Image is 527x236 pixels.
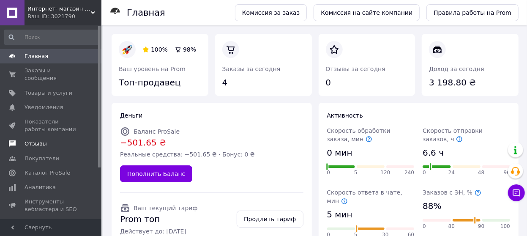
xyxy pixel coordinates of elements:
[327,147,352,159] span: 0 мин
[381,169,390,176] span: 120
[423,200,441,212] span: 88%
[25,198,78,213] span: Инструменты вебмастера и SEO
[25,67,78,82] span: Заказы и сообщения
[404,169,414,176] span: 240
[327,112,363,119] span: Активность
[478,223,484,230] span: 90
[327,169,330,176] span: 0
[235,4,307,21] a: Комиссия за заказ
[134,128,180,135] span: Баланс ProSale
[120,150,255,159] span: Реальные средства: −501.65 ₴ · Бонус: 0 ₴
[151,46,168,53] span: 100%
[314,4,420,21] a: Комиссия на сайте компании
[354,169,358,176] span: 5
[327,189,402,204] span: Скорость ответа в чате, мин
[423,147,444,159] span: 6.6 ч
[25,89,72,97] span: Товары и услуги
[423,127,483,143] span: Скорость отправки заказов, ч
[25,118,78,133] span: Показатели работы компании
[423,189,481,196] span: Заказов с ЭН, %
[448,223,455,230] span: 80
[127,8,165,18] h1: Главная
[25,184,56,191] span: Аналитика
[134,205,197,211] span: Ваш текущий тариф
[504,169,510,176] span: 96
[4,30,100,45] input: Поиск
[25,169,70,177] span: Каталог ProSale
[25,140,47,148] span: Отзывы
[327,209,352,221] span: 5 мин
[478,169,484,176] span: 48
[25,155,59,162] span: Покупатели
[120,165,192,182] a: Пополнить Баланс
[237,211,303,228] a: Продлить тариф
[27,5,91,13] span: Интернет- магазин Райский Садочек
[426,4,519,21] a: Правила работы на Prom
[25,104,63,111] span: Уведомления
[120,213,197,225] span: Prom топ
[508,184,525,201] button: Чат с покупателем
[183,46,196,53] span: 98%
[120,112,142,119] span: Деньги
[120,227,197,236] span: Действует до: [DATE]
[327,127,390,143] span: Скорость обработки заказа, мин
[423,169,426,176] span: 0
[423,223,426,230] span: 0
[120,137,255,149] span: −501.65 ₴
[25,52,48,60] span: Главная
[500,223,510,230] span: 100
[448,169,455,176] span: 24
[27,13,101,20] div: Ваш ID: 3021790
